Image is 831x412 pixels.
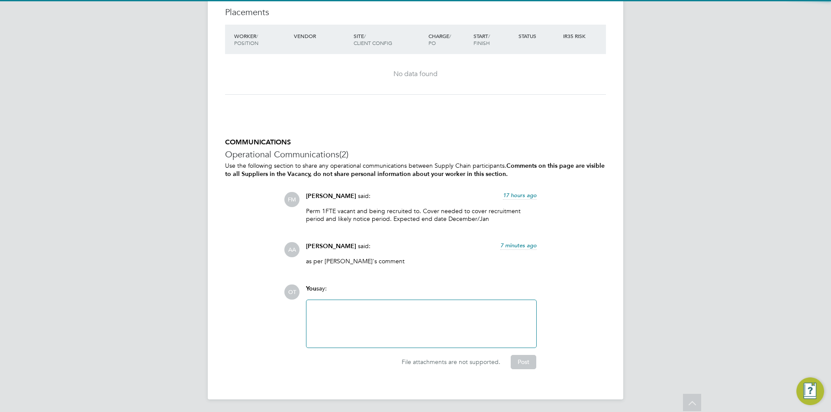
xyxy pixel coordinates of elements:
span: said: [358,192,370,200]
span: (2) [339,149,348,160]
p: as per [PERSON_NAME]'s comment [306,257,537,265]
div: say: [306,284,537,300]
span: You [306,285,316,292]
span: said: [358,242,370,250]
p: Perm 1FTE vacant and being recruited to. Cover needed to cover recruitment period and likely noti... [306,207,537,223]
h3: Operational Communications [225,149,606,160]
span: / Finish [473,32,490,46]
span: 7 minutes ago [500,242,537,249]
button: Post [511,355,536,369]
span: 17 hours ago [503,192,537,199]
span: / PO [428,32,451,46]
span: / Client Config [354,32,392,46]
div: Charge [426,28,471,51]
span: OT [284,284,300,300]
div: Vendor [292,28,351,44]
div: No data found [234,70,597,79]
div: Site [351,28,426,51]
span: File attachments are not supported. [402,358,500,366]
span: FM [284,192,300,207]
p: Use the following section to share any operational communications between Supply Chain participants. [225,162,606,178]
button: Engage Resource Center [796,377,824,405]
span: [PERSON_NAME] [306,192,356,200]
div: Worker [232,28,292,51]
h3: Placements [225,6,606,18]
span: [PERSON_NAME] [306,243,356,250]
div: Start [471,28,516,51]
div: Status [516,28,561,44]
span: / Position [234,32,258,46]
b: Comments on this page are visible to all Suppliers in the Vacancy, do not share personal informat... [225,162,605,178]
h5: COMMUNICATIONS [225,138,606,147]
div: IR35 Risk [561,28,591,44]
span: AA [284,242,300,257]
